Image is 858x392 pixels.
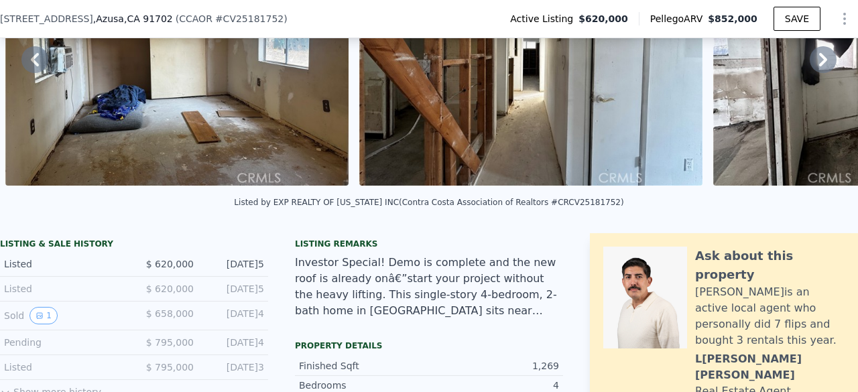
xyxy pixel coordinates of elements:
[4,361,123,374] div: Listed
[4,257,123,271] div: Listed
[4,307,123,324] div: Sold
[708,13,757,24] span: $852,000
[295,239,563,249] div: Listing remarks
[695,247,845,284] div: Ask about this property
[93,12,173,25] span: , Azusa
[774,7,820,31] button: SAVE
[4,282,123,296] div: Listed
[4,336,123,349] div: Pending
[146,337,194,348] span: $ 795,000
[146,259,194,269] span: $ 620,000
[295,255,563,319] div: Investor Special! Demo is complete and the new roof is already onâ€”start your project without th...
[204,307,264,324] div: [DATE]4
[215,13,284,24] span: # CV25181752
[429,379,559,392] div: 4
[234,198,623,207] div: Listed by EXP REALTY OF [US_STATE] INC (Contra Costa Association of Realtors #CRCV25181752)
[510,12,578,25] span: Active Listing
[124,13,173,24] span: , CA 91702
[295,340,563,351] div: Property details
[29,307,58,324] button: View historical data
[179,13,212,24] span: CCAOR
[204,257,264,271] div: [DATE]5
[429,359,559,373] div: 1,269
[695,351,845,383] div: L[PERSON_NAME] [PERSON_NAME]
[204,282,264,296] div: [DATE]5
[146,308,194,319] span: $ 658,000
[204,336,264,349] div: [DATE]4
[146,362,194,373] span: $ 795,000
[695,284,845,348] div: [PERSON_NAME]is an active local agent who personally did 7 flips and bought 3 rentals this year.
[204,361,264,374] div: [DATE]3
[299,379,429,392] div: Bedrooms
[650,12,709,25] span: Pellego ARV
[831,5,858,32] button: Show Options
[176,12,288,25] div: ( )
[578,12,628,25] span: $620,000
[146,283,194,294] span: $ 620,000
[299,359,429,373] div: Finished Sqft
